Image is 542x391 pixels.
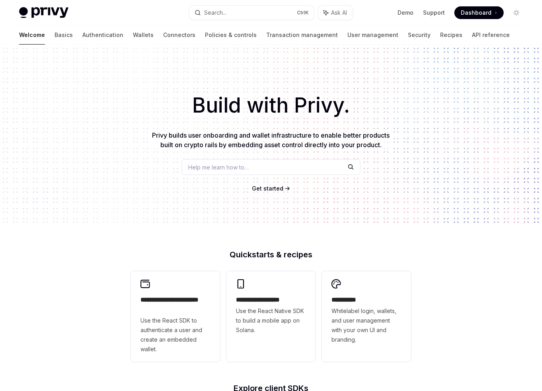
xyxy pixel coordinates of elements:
[163,25,195,45] a: Connectors
[398,9,413,17] a: Demo
[423,9,445,17] a: Support
[510,6,523,19] button: Toggle dark mode
[133,25,154,45] a: Wallets
[266,25,338,45] a: Transaction management
[408,25,431,45] a: Security
[331,306,402,344] span: Whitelabel login, wallets, and user management with your own UI and branding.
[131,251,411,259] h2: Quickstarts & recipes
[236,306,306,335] span: Use the React Native SDK to build a mobile app on Solana.
[347,25,398,45] a: User management
[13,90,529,121] h1: Build with Privy.
[82,25,123,45] a: Authentication
[188,163,249,171] span: Help me learn how to…
[461,9,491,17] span: Dashboard
[19,25,45,45] a: Welcome
[189,6,314,20] button: Search...CtrlK
[440,25,462,45] a: Recipes
[472,25,510,45] a: API reference
[204,8,226,18] div: Search...
[252,185,284,192] span: Get started
[318,6,353,20] button: Ask AI
[226,271,316,362] a: **** **** **** ***Use the React Native SDK to build a mobile app on Solana.
[205,25,257,45] a: Policies & controls
[322,271,411,362] a: **** *****Whitelabel login, wallets, and user management with your own UI and branding.
[140,316,211,354] span: Use the React SDK to authenticate a user and create an embedded wallet.
[252,185,284,193] a: Get started
[152,131,390,149] span: Privy builds user onboarding and wallet infrastructure to enable better products built on crypto ...
[454,6,504,19] a: Dashboard
[55,25,73,45] a: Basics
[19,7,68,18] img: light logo
[331,9,347,17] span: Ask AI
[297,10,309,16] span: Ctrl K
